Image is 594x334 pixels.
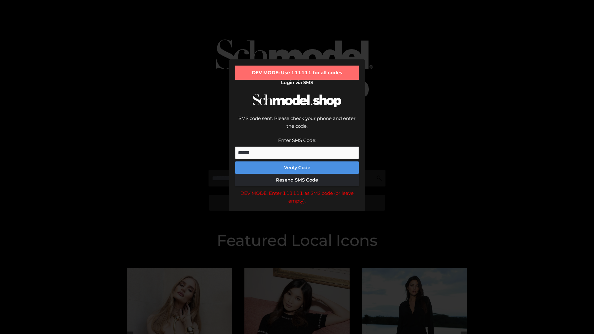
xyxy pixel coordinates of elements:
h2: Login via SMS [235,80,359,85]
div: DEV MODE: Enter 111111 as SMS code (or leave empty). [235,189,359,205]
button: Resend SMS Code [235,174,359,186]
div: SMS code sent. Please check your phone and enter the code. [235,114,359,136]
img: Schmodel Logo [251,88,343,113]
div: DEV MODE: Use 111111 for all codes [235,66,359,80]
button: Verify Code [235,161,359,174]
label: Enter SMS Code: [278,137,316,143]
